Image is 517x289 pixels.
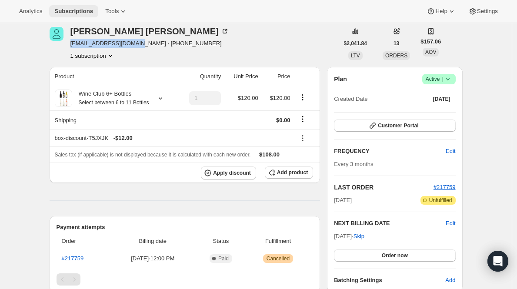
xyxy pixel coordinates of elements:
button: Product actions [70,51,115,60]
span: Skip [354,232,364,241]
span: Edit [446,147,455,156]
span: Customer Portal [378,122,418,129]
button: 13 [388,37,404,50]
span: $108.00 [259,151,280,158]
span: $0.00 [276,117,290,123]
button: Help [421,5,461,17]
h6: Batching Settings [334,276,445,285]
button: Add [440,273,460,287]
span: [DATE] [433,96,450,103]
button: $2,041.84 [339,37,372,50]
button: Apply discount [201,166,256,179]
span: Unfulfilled [429,197,452,204]
th: Unit Price [223,67,261,86]
button: Order now [334,249,455,262]
div: [PERSON_NAME] [PERSON_NAME] [70,27,229,36]
span: Cancelled [267,255,290,262]
button: Subscriptions [49,5,98,17]
span: Add product [277,169,308,176]
h2: Payment attempts [57,223,314,232]
span: Melissa Cannon [50,27,63,41]
span: Sales tax (if applicable) is not displayed because it is calculated with each new order. [55,152,251,158]
button: Analytics [14,5,47,17]
span: Fulfillment [248,237,308,246]
button: Edit [446,219,455,228]
span: [DATE] · [334,233,364,239]
span: Analytics [19,8,42,15]
span: $157.06 [420,37,441,46]
span: [DATE] · 12:00 PM [112,254,194,263]
button: Tools [100,5,133,17]
span: Settings [477,8,498,15]
span: Created Date [334,95,367,103]
span: ORDERS [385,53,407,59]
span: Help [435,8,447,15]
span: - $12.00 [113,134,133,143]
button: Product actions [296,93,310,102]
a: #217759 [434,184,456,190]
th: Quantity [177,67,223,86]
small: Select between 6 to 11 Bottles [79,100,149,106]
div: box-discount-T5JXJK [55,134,290,143]
button: Settings [463,5,503,17]
span: AOV [425,49,436,55]
div: Wine Club 6+ Bottles [72,90,149,107]
span: [DATE] [334,196,352,205]
span: Billing date [112,237,194,246]
span: Active [426,75,452,83]
nav: Pagination [57,273,314,286]
span: 13 [394,40,399,47]
h2: Plan [334,75,347,83]
h2: FREQUENCY [334,147,446,156]
span: Tools [105,8,119,15]
h2: NEXT BILLING DATE [334,219,446,228]
th: Order [57,232,110,251]
span: [EMAIL_ADDRESS][DOMAIN_NAME] · [PHONE_NUMBER] [70,39,229,48]
button: #217759 [434,183,456,192]
span: Status [199,237,243,246]
span: $2,041.84 [344,40,367,47]
span: Paid [218,255,229,262]
button: Shipping actions [296,114,310,124]
span: | [442,76,443,83]
span: LTV [351,53,360,59]
button: Add product [265,166,313,179]
button: Customer Portal [334,120,455,132]
button: Edit [440,144,460,158]
a: #217759 [62,255,84,262]
th: Shipping [50,110,177,130]
span: $120.00 [238,95,258,101]
span: Add [445,276,455,285]
span: $120.00 [270,95,290,101]
th: Product [50,67,177,86]
th: Price [261,67,293,86]
h2: LAST ORDER [334,183,434,192]
span: Apply discount [213,169,251,176]
span: Every 3 months [334,161,373,167]
button: [DATE] [428,93,456,105]
span: Order now [382,252,408,259]
div: Open Intercom Messenger [487,251,508,272]
span: Subscriptions [54,8,93,15]
button: Skip [348,229,370,243]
